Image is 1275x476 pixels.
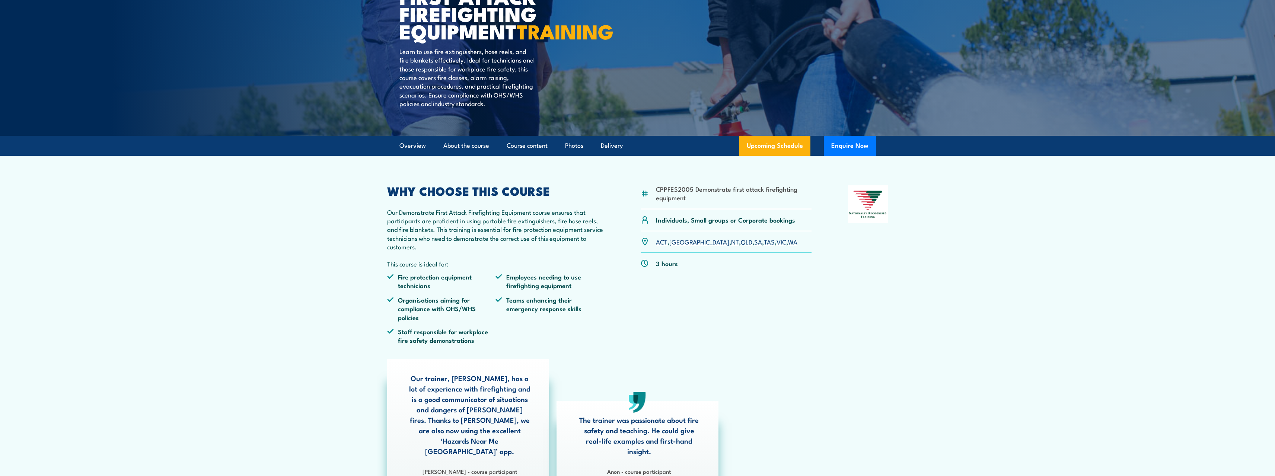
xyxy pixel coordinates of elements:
li: Fire protection equipment technicians [387,272,496,290]
a: ACT [656,237,667,246]
p: Learn to use fire extinguishers, hose reels, and fire blankets effectively. Ideal for technicians... [399,47,535,108]
a: TAS [764,237,775,246]
a: NT [731,237,739,246]
p: 3 hours [656,259,678,268]
a: Photos [565,136,583,156]
a: Course content [507,136,548,156]
p: Individuals, Small groups or Corporate bookings [656,215,795,224]
li: Teams enhancing their emergency response skills [495,295,604,322]
li: Employees needing to use firefighting equipment [495,272,604,290]
a: Delivery [601,136,623,156]
li: CPPFES2005 Demonstrate first attack firefighting equipment [656,185,812,202]
a: VIC [777,237,786,246]
strong: TRAINING [517,15,613,46]
li: Organisations aiming for compliance with OHS/WHS policies [387,295,496,322]
strong: Anon - course participant [607,467,671,475]
a: SA [754,237,762,246]
p: The trainer was passionate about fire safety and teaching. He could give real-life examples and f... [578,415,700,456]
img: Nationally Recognised Training logo. [848,185,888,223]
button: Enquire Now [824,136,876,156]
p: Our Demonstrate First Attack Firefighting Equipment course ensures that participants are proficie... [387,208,605,251]
a: Overview [399,136,426,156]
a: [GEOGRAPHIC_DATA] [669,237,729,246]
a: QLD [741,237,752,246]
a: WA [788,237,797,246]
p: Our trainer, [PERSON_NAME], has a lot of experience with firefighting and is a good communicator ... [409,373,530,456]
p: This course is ideal for: [387,259,605,268]
p: , , , , , , , [656,237,797,246]
a: Upcoming Schedule [739,136,810,156]
li: Staff responsible for workplace fire safety demonstrations [387,327,496,345]
strong: [PERSON_NAME] - course participant [423,467,517,475]
h2: WHY CHOOSE THIS COURSE [387,185,605,196]
a: About the course [443,136,489,156]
